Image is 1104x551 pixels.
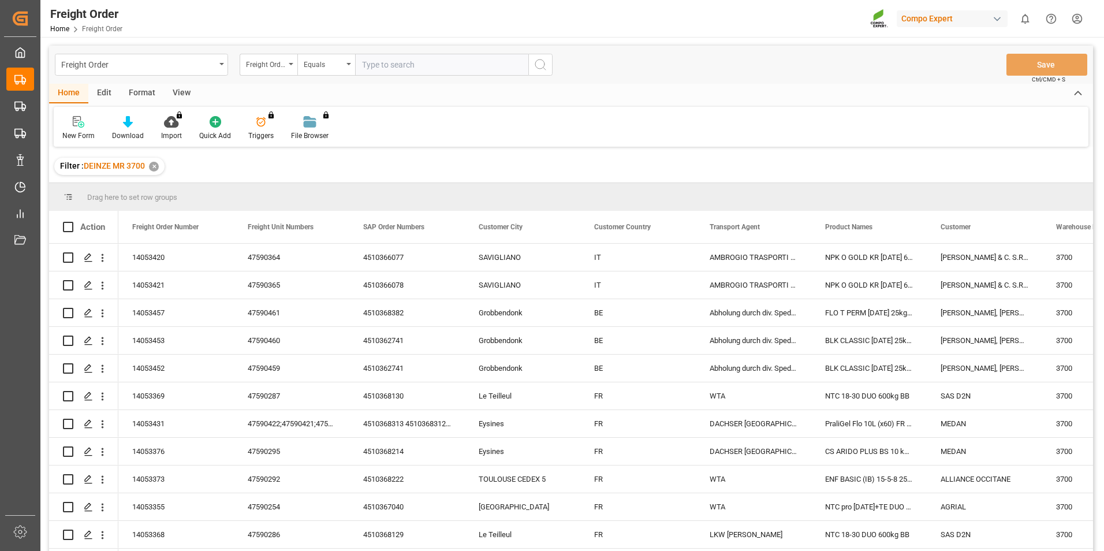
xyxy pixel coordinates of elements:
[132,223,199,231] span: Freight Order Number
[118,493,234,520] div: 14053355
[811,521,927,548] div: NTC 18-30 DUO 600kg BB
[234,327,349,354] div: 47590460
[50,25,69,33] a: Home
[811,438,927,465] div: CS ARIDO PLUS BS 10 kg (x40) FR, DACH;CS REG. PLUS BS 10kg (x40) FR;VITA P3 EXTRA 10L (x60) BE,FR*PD
[825,223,872,231] span: Product Names
[465,327,580,354] div: Grobbendonk
[811,271,927,299] div: NPK O GOLD KR [DATE] 600kg BB IT
[118,410,234,437] div: 14053431
[118,382,234,409] div: 14053369
[118,438,234,465] div: 14053376
[49,410,118,438] div: Press SPACE to select this row.
[811,299,927,326] div: FLO T PERM [DATE] 25kg (x40) INT;NTC PREMIUM [DATE] 25kg (x40) FR,EN,BNL
[199,131,231,141] div: Quick Add
[465,466,580,493] div: TOULOUSE CEDEX 5
[49,84,88,103] div: Home
[234,244,349,271] div: 47590364
[349,382,465,409] div: 4510368130
[1006,54,1087,76] button: Save
[234,493,349,520] div: 47590254
[304,57,343,70] div: Equals
[80,222,105,232] div: Action
[927,244,1042,271] div: [PERSON_NAME] & C. S.R.L.
[61,57,215,71] div: Freight Order
[580,382,696,409] div: FR
[49,521,118,549] div: Press SPACE to select this row.
[118,244,234,271] div: 14053420
[465,438,580,465] div: Eysines
[927,271,1042,299] div: [PERSON_NAME] & C. S.R.L.
[696,327,811,354] div: Abholung durch div. Spediteure
[49,493,118,521] div: Press SPACE to select this row.
[112,131,144,141] div: Download
[234,466,349,493] div: 47590292
[349,466,465,493] div: 4510368222
[927,355,1042,382] div: [PERSON_NAME], [PERSON_NAME] & Co N.V.
[234,355,349,382] div: 47590459
[580,410,696,437] div: FR
[164,84,199,103] div: View
[49,271,118,299] div: Press SPACE to select this row.
[55,54,228,76] button: open menu
[49,438,118,466] div: Press SPACE to select this row.
[1012,6,1038,32] button: show 0 new notifications
[811,466,927,493] div: ENF BASIC (IB) 15-5-8 25kg (x40) INT;FLO T CLUB [DATE] 25kg (x40) INT;FLO T PERM [DATE] 25kg (x40...
[465,271,580,299] div: SAVIGLIANO
[363,223,424,231] span: SAP Order Numbers
[927,521,1042,548] div: SAS D2N
[234,382,349,409] div: 47590287
[465,382,580,409] div: Le Teilleul
[465,493,580,520] div: [GEOGRAPHIC_DATA]
[87,193,177,202] span: Drag here to set row groups
[349,327,465,354] div: 4510362741
[349,410,465,437] div: 4510368313 4510368312 4510368303 4510368316
[118,299,234,326] div: 14053457
[941,223,971,231] span: Customer
[349,271,465,299] div: 4510366078
[927,438,1042,465] div: MEDAN
[696,355,811,382] div: Abholung durch div. Spediteure
[580,466,696,493] div: FR
[696,521,811,548] div: LKW [PERSON_NAME]
[927,382,1042,409] div: SAS D2N
[49,327,118,355] div: Press SPACE to select this row.
[240,54,297,76] button: open menu
[120,84,164,103] div: Format
[118,521,234,548] div: 14053368
[234,299,349,326] div: 47590461
[234,521,349,548] div: 47590286
[88,84,120,103] div: Edit
[811,355,927,382] div: BLK CLASSIC [DATE] 25kg(x40)D,EN,PL,FNL
[580,493,696,520] div: FR
[811,410,927,437] div: PraliGel Flo 10L (x60) FR *PDCS ARIDO PLUS BS 10 kg (x40) FR, DACHBFL Top-N SL 20L (x48) DE,FR *P...
[580,271,696,299] div: IT
[696,466,811,493] div: WTA
[49,382,118,410] div: Press SPACE to select this row.
[710,223,760,231] span: Transport Agent
[465,355,580,382] div: Grobbendonk
[479,223,523,231] span: Customer City
[349,438,465,465] div: 4510368214
[349,521,465,548] div: 4510368129
[580,244,696,271] div: IT
[50,5,122,23] div: Freight Order
[246,57,285,70] div: Freight Order Number
[118,355,234,382] div: 14053452
[696,493,811,520] div: WTA
[118,327,234,354] div: 14053453
[349,299,465,326] div: 4510368382
[60,161,84,170] span: Filter :
[696,410,811,437] div: DACHSER [GEOGRAPHIC_DATA] N.V./S.A
[580,327,696,354] div: BE
[580,438,696,465] div: FR
[870,9,889,29] img: Screenshot%202023-09-29%20at%2010.02.21.png_1712312052.png
[696,244,811,271] div: AMBROGIO TRASPORTI S.P.A.
[696,382,811,409] div: WTA
[149,162,159,172] div: ✕
[594,223,651,231] span: Customer Country
[349,493,465,520] div: 4510367040
[927,327,1042,354] div: [PERSON_NAME], [PERSON_NAME] & Co N.V.
[118,271,234,299] div: 14053421
[927,410,1042,437] div: MEDAN
[1038,6,1064,32] button: Help Center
